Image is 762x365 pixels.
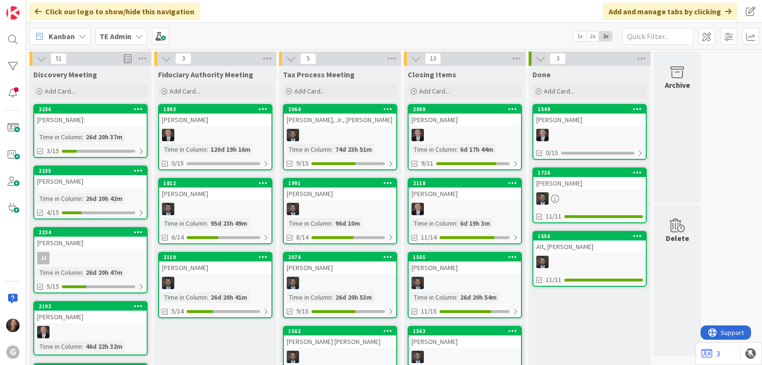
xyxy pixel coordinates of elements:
[159,203,271,215] div: JW
[37,341,82,352] div: Time in Column
[159,179,271,200] div: 1812[PERSON_NAME]
[162,218,207,229] div: Time in Column
[6,6,20,20] img: Visit kanbanzone.com
[287,218,331,229] div: Time in Column
[287,203,299,215] img: JW
[413,328,521,334] div: 1563
[175,53,191,64] span: 3
[83,193,125,204] div: 26d 20h 42m
[34,228,147,237] div: 2234
[159,253,271,261] div: 2110
[171,158,184,168] span: 0/15
[546,148,558,158] span: 0/15
[39,106,147,113] div: 2236
[45,87,75,95] span: Add Card...
[411,144,456,155] div: Time in Column
[34,167,147,175] div: 2235
[162,292,207,302] div: Time in Column
[409,335,521,348] div: [PERSON_NAME]
[533,168,646,189] div: 1726[PERSON_NAME]
[411,292,456,302] div: Time in Column
[284,105,396,114] div: 2064
[409,179,521,200] div: 2118[PERSON_NAME]
[284,179,396,200] div: 1991[PERSON_NAME]
[296,158,309,168] span: 9/15
[49,31,75,42] span: Kanban
[100,31,131,41] b: TE Admin
[599,31,612,41] span: 3x
[533,240,646,253] div: Alt, [PERSON_NAME]
[411,277,424,289] img: JW
[83,132,125,142] div: 26d 20h 37m
[333,144,374,155] div: 74d 23h 51m
[284,253,396,261] div: 2074
[37,326,50,338] img: BG
[533,129,646,141] div: BG
[284,327,396,335] div: 1562
[458,292,499,302] div: 26d 20h 54m
[163,180,271,187] div: 1812
[171,306,184,316] span: 5/14
[287,129,299,141] img: JW
[544,87,574,95] span: Add Card...
[159,129,271,141] div: BG
[603,3,737,20] div: Add and manage tabs by clicking
[409,203,521,215] div: BG
[408,70,456,79] span: Closing Items
[409,351,521,363] div: JW
[296,232,309,242] span: 8/14
[37,252,50,264] div: JJ
[37,132,82,142] div: Time in Column
[34,167,147,188] div: 2235[PERSON_NAME]
[34,175,147,188] div: [PERSON_NAME]
[333,218,362,229] div: 96d 10m
[533,114,646,126] div: [PERSON_NAME]
[458,218,492,229] div: 6d 19h 3m
[288,254,396,261] div: 2074
[83,341,125,352] div: 46d 22h 32m
[47,146,59,156] span: 3/15
[300,53,316,64] span: 5
[411,129,424,141] img: BG
[411,203,424,215] img: BG
[333,292,374,302] div: 26d 20h 53m
[159,105,271,126] div: 1893[PERSON_NAME]
[39,229,147,236] div: 2234
[20,1,43,13] span: Support
[533,192,646,205] div: JW
[284,351,396,363] div: JW
[208,292,250,302] div: 26d 20h 41m
[533,177,646,189] div: [PERSON_NAME]
[171,232,184,242] span: 6/14
[6,319,20,332] img: SB
[163,254,271,261] div: 2110
[425,53,441,64] span: 13
[288,328,396,334] div: 1562
[83,267,125,278] div: 26d 20h 47m
[288,106,396,113] div: 2064
[622,28,693,45] input: Quick Filter...
[159,277,271,289] div: JW
[37,193,82,204] div: Time in Column
[159,179,271,188] div: 1812
[82,193,83,204] span: :
[409,253,521,261] div: 1565
[159,188,271,200] div: [PERSON_NAME]
[702,348,720,359] a: 3
[284,203,396,215] div: JW
[532,70,551,79] span: Done
[283,70,355,79] span: Tax Process Meeting
[34,302,147,323] div: 2192[PERSON_NAME]
[413,106,521,113] div: 2009
[159,261,271,274] div: [PERSON_NAME]
[34,114,147,126] div: [PERSON_NAME]:
[50,53,67,64] span: 51
[284,327,396,348] div: 1562[PERSON_NAME] [PERSON_NAME]
[159,105,271,114] div: 1893
[33,70,97,79] span: Discovery Meeting
[533,168,646,177] div: 1726
[208,218,250,229] div: 95d 23h 49m
[82,132,83,142] span: :
[34,311,147,323] div: [PERSON_NAME]
[419,87,450,95] span: Add Card...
